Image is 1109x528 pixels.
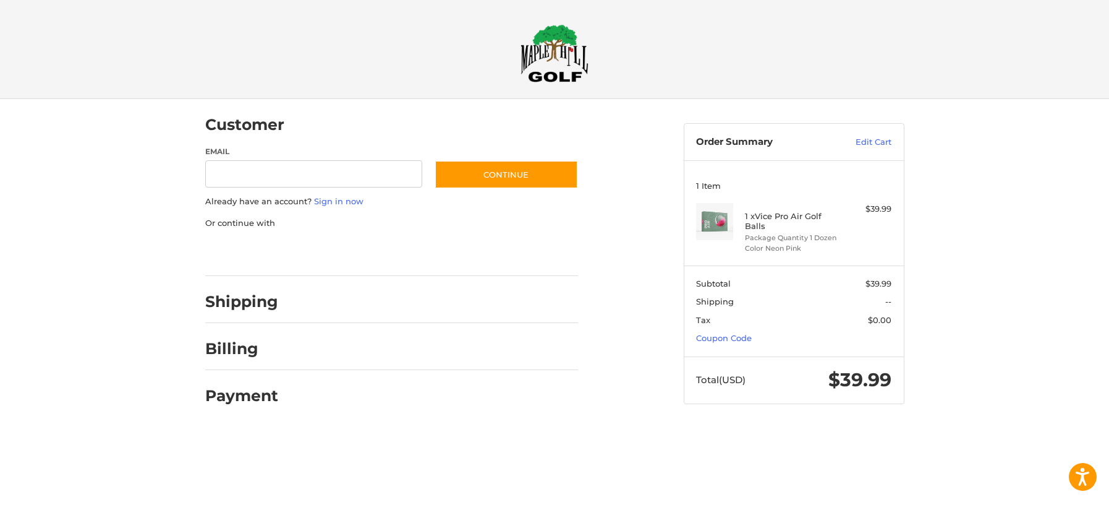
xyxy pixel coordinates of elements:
[696,333,752,343] a: Coupon Code
[205,292,278,311] h2: Shipping
[828,368,891,391] span: $39.99
[201,241,294,264] iframe: PayPal-paypal
[696,296,734,306] span: Shipping
[745,233,839,243] li: Package Quantity 1 Dozen
[829,136,891,149] a: Edit Cart
[885,296,891,306] span: --
[205,146,423,157] label: Email
[865,279,891,288] span: $39.99
[205,196,578,208] p: Already have an account?
[205,217,578,230] p: Or continue with
[410,241,503,264] iframe: PayPal-venmo
[12,475,147,516] iframe: Gorgias live chat messenger
[696,374,746,386] span: Total (USD)
[745,211,839,232] h4: 1 x Vice Pro Air Golf Balls
[843,203,891,215] div: $39.99
[696,315,710,325] span: Tax
[745,243,839,254] li: Color Neon Pink
[696,136,829,149] h3: Order Summary
[205,339,278,358] h2: Billing
[696,279,731,288] span: Subtotal
[205,115,284,134] h2: Customer
[314,196,363,206] a: Sign in now
[521,24,588,82] img: Maple Hill Golf
[205,386,278,405] h2: Payment
[868,315,891,325] span: $0.00
[696,181,891,191] h3: 1 Item
[306,241,399,264] iframe: PayPal-paylater
[435,160,578,189] button: Continue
